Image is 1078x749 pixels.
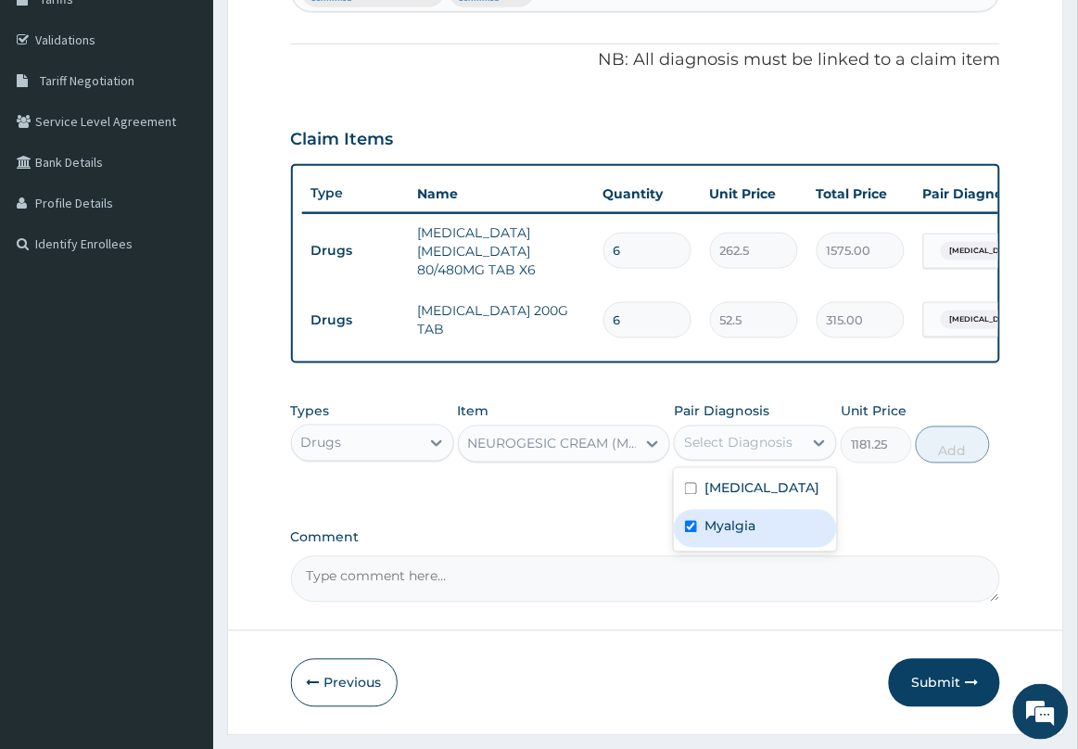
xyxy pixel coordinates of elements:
[704,479,819,498] label: [MEDICAL_DATA]
[594,175,701,212] th: Quantity
[291,404,330,420] label: Types
[889,659,1000,707] button: Submit
[291,48,1001,72] p: NB: All diagnosis must be linked to a claim item
[291,530,1001,546] label: Comment
[841,402,907,421] label: Unit Price
[409,214,594,288] td: [MEDICAL_DATA] [MEDICAL_DATA] 80/480MG TAB X6
[807,175,914,212] th: Total Price
[40,72,134,89] span: Tariff Negotiation
[941,242,1044,260] span: [MEDICAL_DATA] wi...
[684,434,793,452] div: Select Diagnosis
[302,234,409,268] td: Drugs
[304,9,349,54] div: Minimize live chat window
[108,234,256,421] span: We're online!
[96,104,311,128] div: Chat with us now
[291,130,394,150] h3: Claim Items
[34,93,75,139] img: d_794563401_company_1708531726252_794563401
[916,426,990,463] button: Add
[409,175,594,212] th: Name
[409,292,594,348] td: [MEDICAL_DATA] 200G TAB
[701,175,807,212] th: Unit Price
[301,434,342,452] div: Drugs
[674,402,769,421] label: Pair Diagnosis
[468,435,639,453] div: NEUROGESIC CREAM (METHLYSALLICYLATE)
[458,402,489,421] label: Item
[704,517,755,536] label: Myalgia
[302,176,409,210] th: Type
[9,506,353,571] textarea: Type your message and hit 'Enter'
[291,659,398,707] button: Previous
[941,311,1044,329] span: [MEDICAL_DATA] wi...
[302,303,409,337] td: Drugs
